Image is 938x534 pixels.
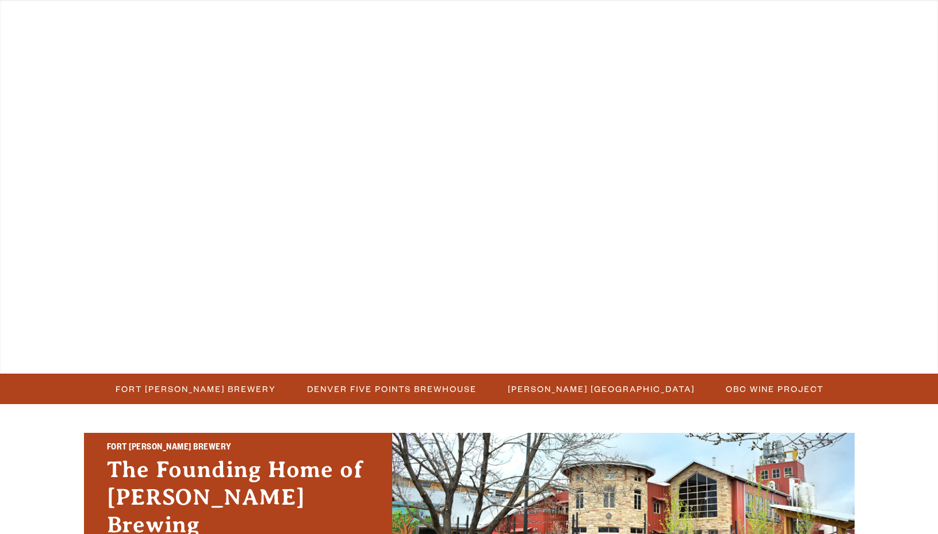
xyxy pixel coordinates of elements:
a: Gear [277,7,324,33]
span: Taprooms [162,14,225,24]
span: Beer [74,14,102,24]
a: Odell Home [461,7,504,33]
a: Beer [66,7,109,33]
a: Taprooms [154,7,232,33]
a: Fort [PERSON_NAME] Brewery [109,381,282,397]
a: [PERSON_NAME] [GEOGRAPHIC_DATA] [501,381,700,397]
a: Beer Finder [768,7,856,33]
span: Winery [377,14,423,24]
a: Our Story [540,7,621,33]
a: OBC Wine Project [719,381,829,397]
a: Denver Five Points Brewhouse [300,381,483,397]
h2: Fort [PERSON_NAME] Brewery [107,441,369,456]
span: Fort [PERSON_NAME] Brewery [116,381,276,397]
span: Denver Five Points Brewhouse [307,381,477,397]
span: [PERSON_NAME] [GEOGRAPHIC_DATA] [508,381,695,397]
span: Gear [285,14,316,24]
span: OBC Wine Project [726,381,824,397]
span: Beer Finder [776,14,848,24]
a: Impact [666,7,723,33]
a: Winery [369,7,430,33]
span: Our Story [548,14,614,24]
span: Impact [673,14,716,24]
